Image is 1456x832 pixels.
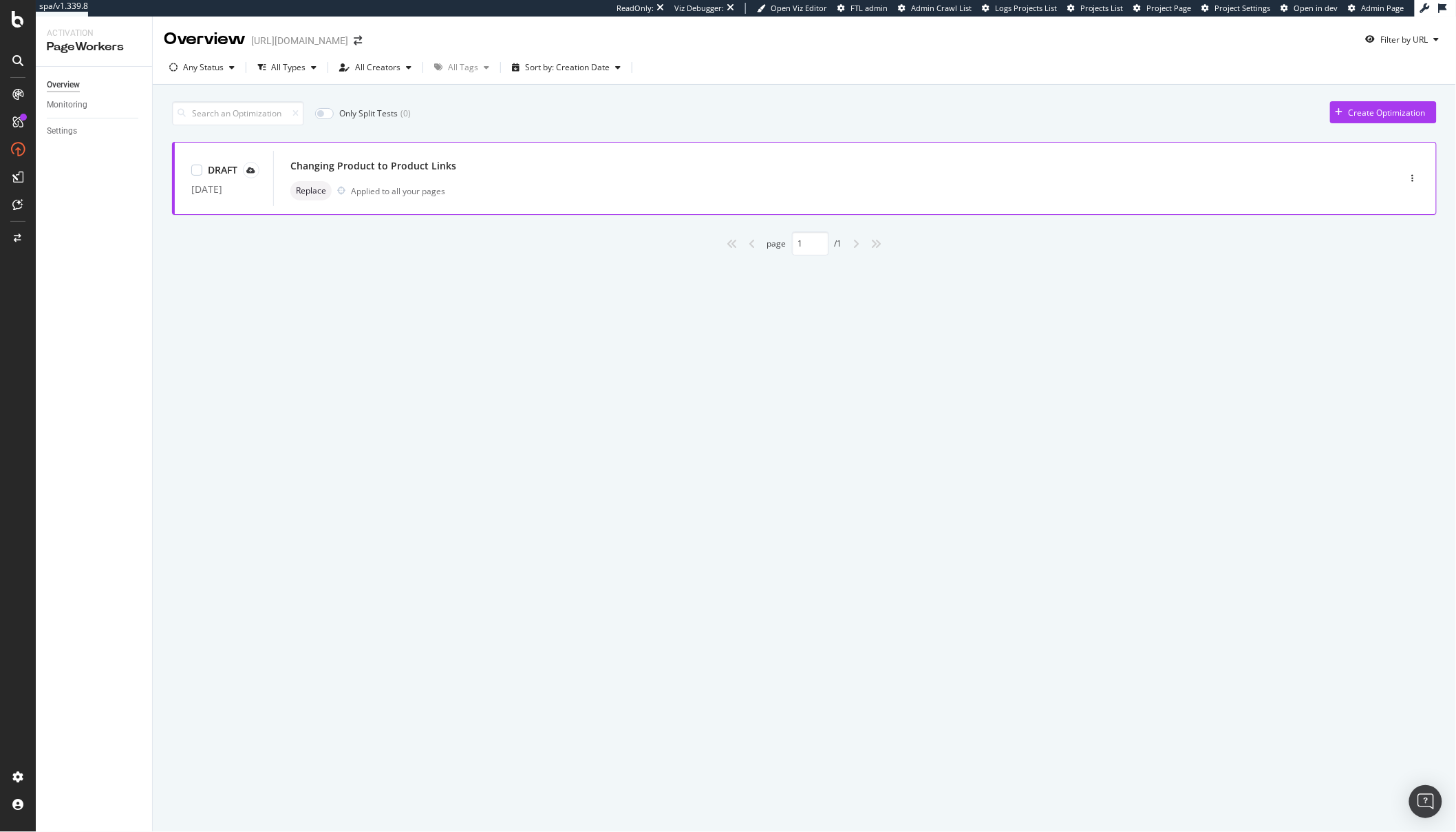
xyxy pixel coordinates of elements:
[191,184,257,195] div: [DATE]
[1067,3,1124,14] a: Projects List
[290,159,456,173] div: Changing Product to Product Links
[848,233,866,255] div: angle-right
[1080,3,1124,13] span: Projects List
[183,63,224,72] div: Any Status
[1330,101,1437,123] button: Create Optimization
[722,233,744,255] div: angles-left
[290,181,332,200] div: neutral label
[837,3,888,14] a: FTL admin
[354,36,362,45] div: arrow-right-arrow-left
[172,101,304,125] input: Search an Optimization
[47,78,80,92] div: Overview
[1134,3,1192,14] a: Project Page
[1215,3,1271,13] span: Project Settings
[47,28,141,39] div: Activation
[1202,3,1271,14] a: Project Settings
[1381,34,1428,45] div: Filter by URL
[47,78,142,92] a: Overview
[339,107,398,119] div: Only Split Tests
[866,233,888,255] div: angles-right
[400,107,411,119] div: ( 0 )
[47,124,77,138] div: Settings
[355,63,400,72] div: All Creators
[334,56,417,79] button: All Creators
[1360,28,1445,50] button: Filter by URL
[1362,3,1404,13] span: Admin Page
[744,233,762,255] div: angle-left
[674,3,724,14] div: Viz Debugger:
[850,3,888,13] span: FTL admin
[164,56,240,79] button: Any Status
[47,124,142,138] a: Settings
[164,28,246,51] div: Overview
[617,3,654,14] div: ReadOnly:
[47,39,141,55] div: PageWorkers
[1281,3,1338,14] a: Open in dev
[995,3,1057,13] span: Logs Projects List
[296,187,326,195] span: Replace
[1294,3,1338,13] span: Open in dev
[757,3,827,14] a: Open Viz Editor
[767,231,842,256] div: page / 1
[47,98,142,112] a: Monitoring
[525,63,610,72] div: Sort by: Creation Date
[251,34,348,48] div: [URL][DOMAIN_NAME]
[208,163,237,177] div: DRAFT
[429,56,495,79] button: All Tags
[771,3,827,13] span: Open Viz Editor
[506,56,626,79] button: Sort by: Creation Date
[252,56,322,79] button: All Types
[911,3,972,13] span: Admin Crawl List
[47,98,87,112] div: Monitoring
[271,63,306,72] div: All Types
[351,185,445,197] div: Applied to all your pages
[448,63,478,72] div: All Tags
[1147,3,1192,13] span: Project Page
[1349,107,1426,118] div: Create Optimization
[898,3,972,14] a: Admin Crawl List
[982,3,1057,14] a: Logs Projects List
[1409,785,1442,818] div: Open Intercom Messenger
[1349,3,1404,14] a: Admin Page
